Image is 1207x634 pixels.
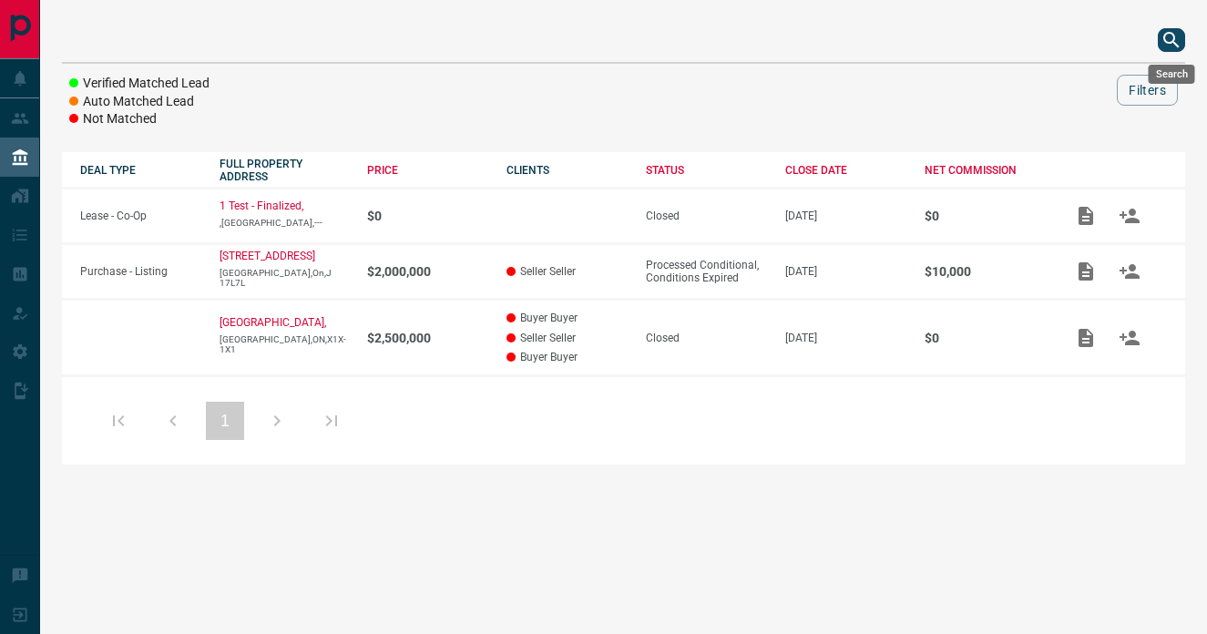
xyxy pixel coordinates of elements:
[220,334,349,354] p: [GEOGRAPHIC_DATA],ON,X1X-1X1
[506,332,628,344] p: Seller Seller
[220,218,349,228] p: ,[GEOGRAPHIC_DATA],---
[80,164,201,177] div: DEAL TYPE
[646,210,767,222] div: Closed
[220,250,315,262] a: [STREET_ADDRESS]
[785,332,906,344] p: [DATE]
[506,312,628,324] p: Buyer Buyer
[367,209,488,223] p: $0
[1064,331,1108,343] span: Add / View Documents
[69,93,210,111] li: Auto Matched Lead
[785,210,906,222] p: [DATE]
[506,265,628,278] p: Seller Seller
[1108,209,1151,221] span: Match Clients
[1108,264,1151,277] span: Match Clients
[367,264,488,279] p: $2,000,000
[646,259,767,284] div: Processed Conditional, Conditions Expired
[925,331,1046,345] p: $0
[220,268,349,288] p: [GEOGRAPHIC_DATA],On,J 17L7L
[220,199,303,212] a: 1 Test - Finalized,
[1158,28,1185,52] button: search button
[367,164,488,177] div: PRICE
[69,75,210,93] li: Verified Matched Lead
[367,331,488,345] p: $2,500,000
[506,351,628,363] p: Buyer Buyer
[785,164,906,177] div: CLOSE DATE
[646,332,767,344] div: Closed
[785,265,906,278] p: [DATE]
[69,110,210,128] li: Not Matched
[80,265,201,278] p: Purchase - Listing
[220,316,326,329] a: [GEOGRAPHIC_DATA],
[1108,331,1151,343] span: Match Clients
[1149,65,1195,84] div: Search
[646,164,767,177] div: STATUS
[925,209,1046,223] p: $0
[1064,264,1108,277] span: Add / View Documents
[925,264,1046,279] p: $10,000
[206,402,244,440] button: 1
[925,164,1046,177] div: NET COMMISSION
[1064,209,1108,221] span: Add / View Documents
[220,158,349,183] div: FULL PROPERTY ADDRESS
[80,210,201,222] p: Lease - Co-Op
[506,164,628,177] div: CLIENTS
[1117,75,1178,106] button: Filters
